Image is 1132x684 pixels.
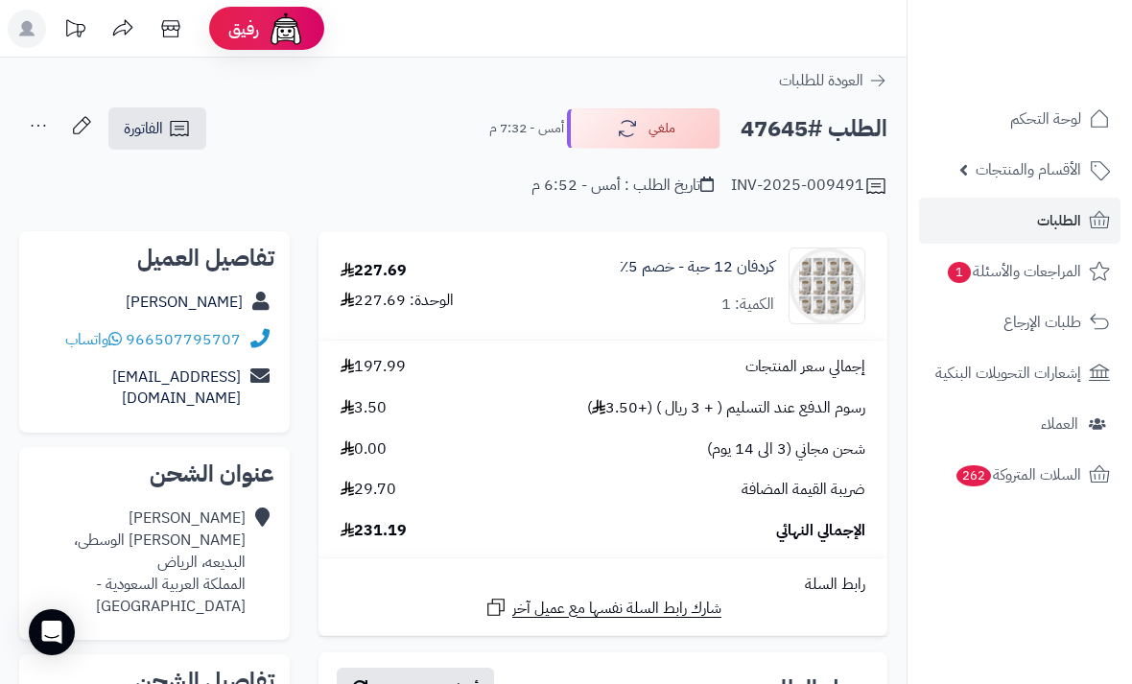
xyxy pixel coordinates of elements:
[741,109,887,149] h2: الطلب #47645
[112,366,241,411] a: [EMAIL_ADDRESS][DOMAIN_NAME]
[935,360,1081,387] span: إشعارات التحويلات البنكية
[567,108,720,149] button: ملغي
[35,507,246,617] div: [PERSON_NAME] [PERSON_NAME] الوسطى، البديعه، الرياض المملكة العربية السعودية - [GEOGRAPHIC_DATA]
[976,156,1081,183] span: الأقسام والمنتجات
[1003,309,1081,336] span: طلبات الإرجاع
[341,520,407,542] span: 231.19
[946,258,1081,285] span: المراجعات والأسئلة
[919,452,1120,498] a: السلات المتروكة262
[35,247,274,270] h2: تفاصيل العميل
[341,290,454,312] div: الوحدة: 227.69
[948,262,971,283] span: 1
[721,294,774,316] div: الكمية: 1
[326,574,880,596] div: رابط السلة
[126,328,241,351] a: 966507795707
[1002,51,1114,91] img: logo-2.png
[484,596,721,620] a: شارك رابط السلة نفسها مع عميل آخر
[1037,207,1081,234] span: الطلبات
[956,465,991,486] span: 262
[124,117,163,140] span: الفاتورة
[341,479,396,501] span: 29.70
[1041,411,1078,437] span: العملاء
[228,17,259,40] span: رفيق
[512,598,721,620] span: شارك رابط السلة نفسها مع عميل آخر
[341,397,387,419] span: 3.50
[707,438,865,460] span: شحن مجاني (3 الى 14 يوم)
[919,299,1120,345] a: طلبات الإرجاع
[779,69,887,92] a: العودة للطلبات
[919,198,1120,244] a: الطلبات
[341,438,387,460] span: 0.00
[29,609,75,655] div: Open Intercom Messenger
[267,10,305,48] img: ai-face.png
[790,248,864,324] img: karpro2-90x90.jpg
[341,260,407,282] div: 227.69
[731,175,887,198] div: INV-2025-009491
[587,397,865,419] span: رسوم الدفع عند التسليم ( + 3 ريال ) (+3.50 )
[489,119,564,138] small: أمس - 7:32 م
[776,520,865,542] span: الإجمالي النهائي
[955,461,1081,488] span: السلات المتروكة
[126,291,243,314] a: [PERSON_NAME]
[35,462,274,485] h2: عنوان الشحن
[742,479,865,501] span: ضريبة القيمة المضافة
[919,96,1120,142] a: لوحة التحكم
[51,10,99,53] a: تحديثات المنصة
[919,401,1120,447] a: العملاء
[779,69,863,92] span: العودة للطلبات
[620,256,774,278] a: كردفان 12 حبة - خصم 5٪
[531,175,714,197] div: تاريخ الطلب : أمس - 6:52 م
[1010,106,1081,132] span: لوحة التحكم
[65,328,122,351] a: واتساب
[341,356,406,378] span: 197.99
[919,350,1120,396] a: إشعارات التحويلات البنكية
[108,107,206,150] a: الفاتورة
[745,356,865,378] span: إجمالي سعر المنتجات
[919,248,1120,295] a: المراجعات والأسئلة1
